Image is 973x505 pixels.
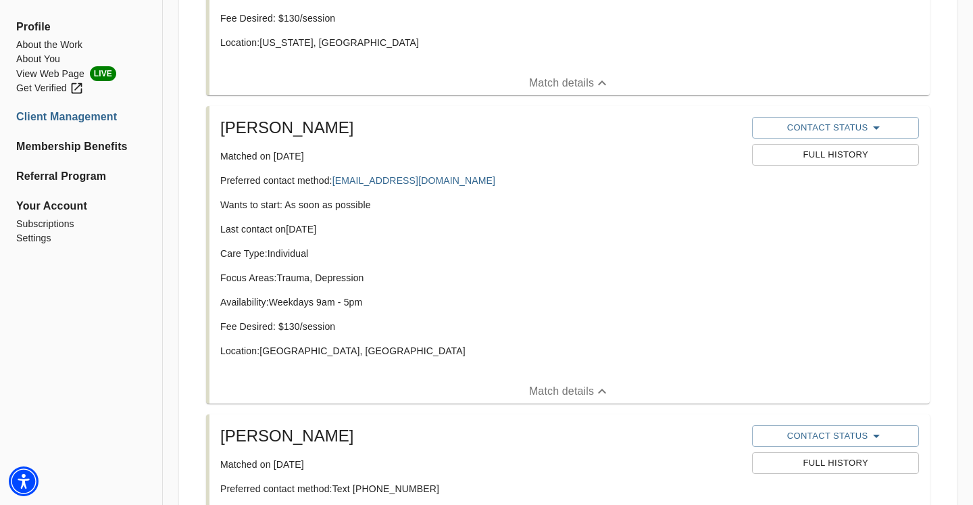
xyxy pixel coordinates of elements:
[16,231,146,245] a: Settings
[16,81,84,95] div: Get Verified
[759,456,912,471] span: Full History
[209,71,930,95] button: Match details
[220,11,741,25] p: Fee Desired: $ 130 /session
[220,425,741,447] h5: [PERSON_NAME]
[752,144,918,166] button: Full History
[529,75,594,91] p: Match details
[332,175,495,186] a: [EMAIL_ADDRESS][DOMAIN_NAME]
[529,383,594,400] p: Match details
[759,147,912,163] span: Full History
[752,117,918,139] button: Contact Status
[220,222,741,236] p: Last contact on [DATE]
[752,452,918,474] button: Full History
[220,458,741,471] p: Matched on [DATE]
[16,139,146,155] a: Membership Benefits
[220,117,741,139] h5: [PERSON_NAME]
[220,198,741,212] p: Wants to start: As soon as possible
[16,66,146,81] li: View Web Page
[220,149,741,163] p: Matched on [DATE]
[220,482,741,496] p: Preferred contact method: Text [PHONE_NUMBER]
[220,36,741,49] p: Location: [US_STATE], [GEOGRAPHIC_DATA]
[209,379,930,404] button: Match details
[16,19,146,35] span: Profile
[16,66,146,81] a: View Web PageLIVE
[16,109,146,125] a: Client Management
[759,428,912,444] span: Contact Status
[220,271,741,285] p: Focus Areas: Trauma, Depression
[16,38,146,52] a: About the Work
[9,466,39,496] div: Accessibility Menu
[220,174,741,187] p: Preferred contact method:
[16,52,146,66] a: About You
[759,120,912,136] span: Contact Status
[220,247,741,260] p: Care Type: Individual
[16,81,146,95] a: Get Verified
[220,344,741,358] p: Location: [GEOGRAPHIC_DATA], [GEOGRAPHIC_DATA]
[16,198,146,214] span: Your Account
[90,66,116,81] span: LIVE
[16,217,146,231] a: Subscriptions
[752,425,918,447] button: Contact Status
[220,320,741,333] p: Fee Desired: $ 130 /session
[16,168,146,185] a: Referral Program
[220,295,741,309] p: Availability: Weekdays 9am - 5pm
